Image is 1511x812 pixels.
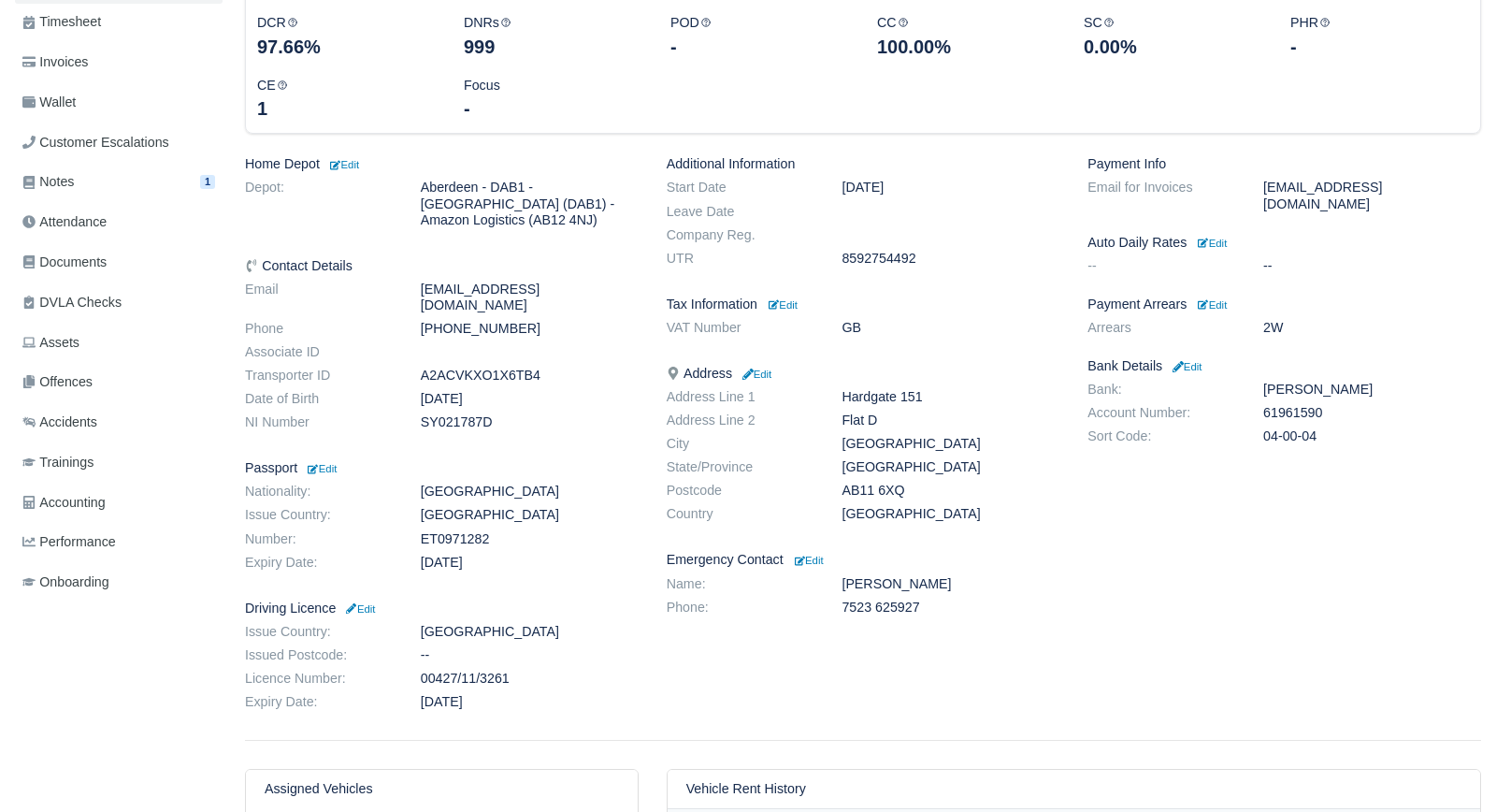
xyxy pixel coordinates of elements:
dd: GB [827,320,1073,336]
small: Edit [343,603,375,615]
div: 0.00% [1084,34,1262,60]
dt: Sort Code: [1073,428,1249,444]
small: Edit [1198,299,1227,311]
a: Offences [15,364,223,400]
dd: 04-00-04 [1249,428,1495,444]
div: - [1290,34,1469,60]
span: Accidents [22,412,97,433]
dd: 2W [1249,320,1495,336]
dt: Associate ID [231,344,407,360]
dt: Arrears [1073,320,1249,336]
dd: [GEOGRAPHIC_DATA] [407,507,653,523]
a: Edit [1194,235,1227,250]
a: Assets [15,325,223,361]
a: DVLA Checks [15,284,223,321]
a: Accounting [15,485,223,521]
span: Notes [22,171,74,193]
a: Edit [1194,297,1227,312]
h6: Payment Arrears [1087,297,1481,312]
dt: Phone [231,321,407,337]
dt: Bank: [1073,382,1249,398]
span: Customer Escalations [22,132,169,153]
span: Offences [22,371,93,393]
dt: Email [231,282,407,313]
div: - [464,95,642,122]
dt: Transporter ID [231,368,407,384]
dd: [DATE] [407,391,653,407]
dd: [GEOGRAPHIC_DATA] [827,506,1073,522]
a: Edit [740,366,771,381]
div: PHR [1276,12,1483,60]
dt: Leave Date [653,204,828,220]
small: Edit [795,555,824,566]
dd: A2ACVKXO1X6TB4 [407,368,653,384]
dt: UTR [653,251,828,267]
span: Assets [22,332,79,354]
dt: Licence Number: [231,671,407,687]
dd: [EMAIL_ADDRESS][DOMAIN_NAME] [1249,180,1495,211]
dd: [PERSON_NAME] [827,576,1073,592]
h6: Home Depot [245,156,639,172]
dt: Expiry Date: [231,694,407,710]
dt: State/Province [653,459,828,475]
h6: Driving Licence [245,601,639,616]
small: Edit [769,299,798,311]
a: Performance [15,524,223,560]
span: Timesheet [22,11,101,33]
dd: Hardgate 151 [827,389,1073,405]
div: 100.00% [877,34,1056,60]
a: Edit [791,552,824,567]
a: Invoices [15,44,223,80]
small: Edit [740,369,771,380]
dd: 7523 625927 [827,600,1073,616]
dd: [GEOGRAPHIC_DATA] [407,484,653,500]
h6: Passport [245,460,639,476]
dt: Email for Invoices [1073,180,1249,211]
h6: Address [667,366,1060,382]
div: 999 [464,34,642,60]
dd: [DATE] [407,694,653,710]
dt: Address Line 2 [653,413,828,428]
small: Edit [327,159,359,170]
h6: Emergency Contact [667,552,1060,568]
dt: Expiry Date: [231,555,407,571]
dt: Address Line 1 [653,389,828,405]
dd: [EMAIL_ADDRESS][DOMAIN_NAME] [407,282,653,313]
span: Documents [22,252,107,273]
dd: [PHONE_NUMBER] [407,321,653,337]
dd: [GEOGRAPHIC_DATA] [827,459,1073,475]
dt: -- [1073,258,1249,274]
dd: AB11 6XQ [827,483,1073,499]
dd: -- [1249,258,1495,274]
dt: Issue Country: [231,624,407,640]
div: SC [1070,12,1276,60]
dd: [GEOGRAPHIC_DATA] [407,624,653,640]
div: DNRs [450,12,656,60]
dt: VAT Number [653,320,828,336]
span: DVLA Checks [22,292,122,313]
dd: Flat D [827,413,1073,428]
a: Customer Escalations [15,124,223,161]
dd: 61961590 [1249,405,1495,421]
span: Onboarding [22,572,109,593]
dt: Issue Country: [231,507,407,523]
h6: Tax Information [667,297,1060,312]
div: CE [243,75,450,123]
a: Notes 1 [15,164,223,200]
dt: Name: [653,576,828,592]
dt: Postcode [653,483,828,499]
a: Timesheet [15,4,223,40]
a: Attendance [15,204,223,240]
small: Edit [1170,361,1202,372]
div: 97.66% [257,34,436,60]
div: 1 [257,95,436,122]
div: - [670,34,849,60]
a: Onboarding [15,564,223,601]
a: Edit [765,297,798,312]
div: POD [656,12,863,60]
h6: Additional Information [667,156,1060,172]
dt: NI Number [231,414,407,430]
dt: Phone: [653,600,828,616]
a: Wallet [15,84,223,121]
dd: [GEOGRAPHIC_DATA] [827,436,1073,452]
